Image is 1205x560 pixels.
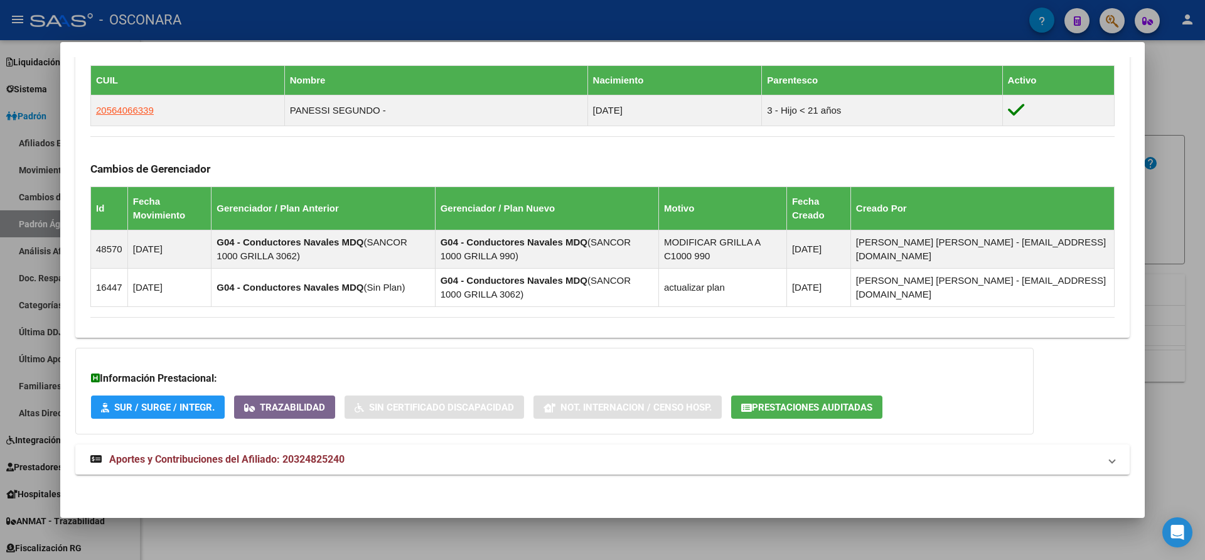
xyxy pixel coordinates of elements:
[762,95,1002,126] td: 3 - Hijo < 21 años
[91,187,128,230] th: Id
[369,402,514,413] span: Sin Certificado Discapacidad
[91,66,285,95] th: CUIL
[850,230,1114,269] td: [PERSON_NAME] [PERSON_NAME] - [EMAIL_ADDRESS][DOMAIN_NAME]
[587,95,762,126] td: [DATE]
[786,187,850,230] th: Fecha Creado
[96,105,154,116] span: 20564066339
[91,269,128,307] td: 16447
[786,269,850,307] td: [DATE]
[284,95,587,126] td: PANESSI SEGUNDO -
[284,66,587,95] th: Nombre
[762,66,1002,95] th: Parentesco
[786,230,850,269] td: [DATE]
[345,396,524,419] button: Sin Certificado Discapacidad
[91,230,128,269] td: 48570
[1002,66,1114,95] th: Activo
[850,187,1114,230] th: Creado Por
[75,444,1130,475] mat-expansion-panel-header: Aportes y Contribuciones del Afiliado: 20324825240
[659,230,787,269] td: MODIFICAR GRILLA A C1000 990
[91,371,1018,386] h3: Información Prestacional:
[217,282,363,293] strong: G04 - Conductores Navales MDQ
[127,230,212,269] td: [DATE]
[212,187,435,230] th: Gerenciador / Plan Anterior
[659,269,787,307] td: actualizar plan
[217,237,363,247] strong: G04 - Conductores Navales MDQ
[90,162,1115,176] h3: Cambios de Gerenciador
[587,66,762,95] th: Nacimiento
[234,396,335,419] button: Trazabilidad
[109,453,345,465] span: Aportes y Contribuciones del Afiliado: 20324825240
[127,187,212,230] th: Fecha Movimiento
[441,237,587,247] strong: G04 - Conductores Navales MDQ
[560,402,712,413] span: Not. Internacion / Censo Hosp.
[850,269,1114,307] td: [PERSON_NAME] [PERSON_NAME] - [EMAIL_ADDRESS][DOMAIN_NAME]
[127,269,212,307] td: [DATE]
[217,237,407,261] span: SANCOR 1000 GRILLA 3062
[435,187,658,230] th: Gerenciador / Plan Nuevo
[731,396,882,419] button: Prestaciones Auditadas
[212,269,435,307] td: ( )
[435,230,658,269] td: ( )
[533,396,722,419] button: Not. Internacion / Censo Hosp.
[441,275,587,286] strong: G04 - Conductores Navales MDQ
[1162,517,1192,547] div: Open Intercom Messenger
[114,402,215,413] span: SUR / SURGE / INTEGR.
[659,187,787,230] th: Motivo
[91,396,225,419] button: SUR / SURGE / INTEGR.
[260,402,325,413] span: Trazabilidad
[212,230,435,269] td: ( )
[367,282,402,293] span: Sin Plan
[435,269,658,307] td: ( )
[752,402,872,413] span: Prestaciones Auditadas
